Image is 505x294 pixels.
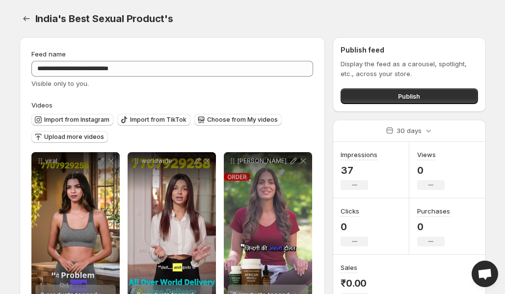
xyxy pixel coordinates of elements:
span: India's Best Sexual Product's [35,13,173,25]
h3: Clicks [341,206,359,216]
p: worldwide [141,157,192,165]
h3: Sales [341,263,357,272]
p: [PERSON_NAME] [238,157,289,165]
span: Feed name [31,50,66,58]
p: viral [45,157,96,165]
p: Display the feed as a carousel, spotlight, etc., across your store. [341,59,478,79]
span: Visible only to you. [31,80,89,87]
span: Upload more videos [44,133,104,141]
button: Settings [20,12,33,26]
p: ₹0.00 [341,277,368,289]
span: Videos [31,101,53,109]
p: 30 days [397,126,422,135]
button: Choose from My videos [194,114,282,126]
p: 0 [341,221,368,233]
span: Import from Instagram [44,116,109,124]
span: Choose from My videos [207,116,278,124]
h3: Impressions [341,150,377,160]
a: Open chat [472,261,498,287]
span: Publish [398,91,420,101]
p: 0 [417,221,450,233]
button: Publish [341,88,478,104]
h3: Views [417,150,436,160]
button: Upload more videos [31,131,108,143]
span: Import from TikTok [130,116,186,124]
p: 37 [341,164,377,176]
button: Import from TikTok [117,114,190,126]
p: 0 [417,164,445,176]
h3: Purchases [417,206,450,216]
h2: Publish feed [341,45,478,55]
button: Import from Instagram [31,114,113,126]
